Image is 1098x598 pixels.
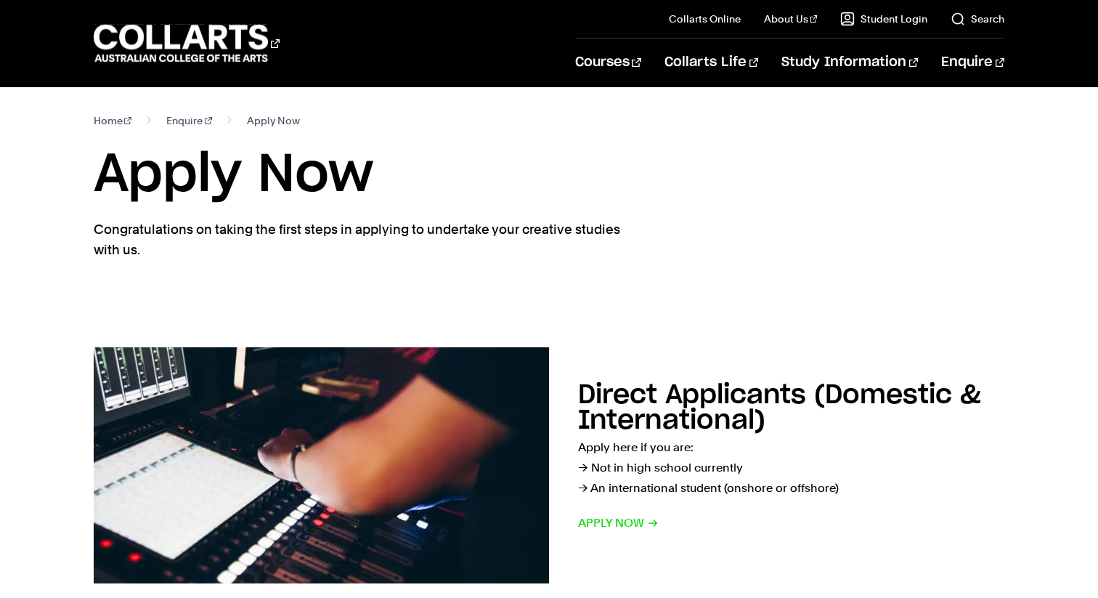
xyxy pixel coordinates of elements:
p: Apply here if you are: → Not in high school currently → An international student (onshore or offs... [578,437,1004,498]
p: Congratulations on taking the first steps in applying to undertake your creative studies with us. [94,219,624,260]
a: Enquire [941,39,1004,86]
a: Home [94,110,132,131]
a: Study Information [781,39,918,86]
a: Collarts Online [669,12,741,26]
a: Search [951,12,1004,26]
a: Direct Applicants (Domestic & International) Apply here if you are:→ Not in high school currently... [94,347,1005,583]
h2: Direct Applicants (Domestic & International) [578,382,981,434]
a: About Us [764,12,818,26]
span: Apply Now [247,110,300,131]
span: Apply now [578,513,659,533]
a: Student Login [840,12,927,26]
a: Enquire [166,110,212,131]
h1: Apply Now [94,142,1005,208]
a: Courses [575,39,641,86]
div: Go to homepage [94,23,280,64]
a: Collarts Life [664,39,758,86]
